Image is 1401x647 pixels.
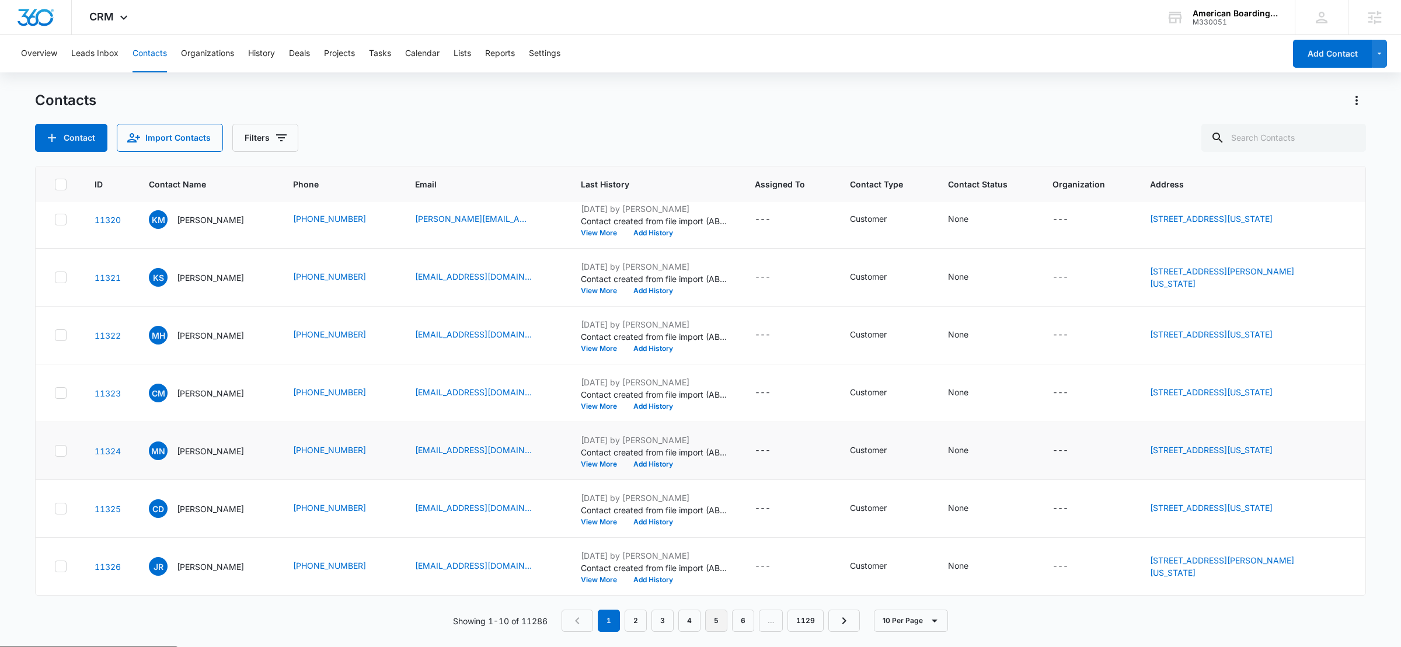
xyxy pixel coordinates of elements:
div: Phone - (651) 444-9470 - Select to Edit Field [293,444,387,458]
div: Contact Status - None - Select to Edit Field [948,502,989,516]
a: [PHONE_NUMBER] [293,559,366,572]
div: None [948,213,968,225]
div: Organization - - Select to Edit Field [1053,213,1089,227]
p: [PERSON_NAME] [177,561,244,573]
a: [PHONE_NUMBER] [293,328,366,340]
img: website_grey.svg [19,30,28,40]
div: Contact Name - Karthik Mani - Select to Edit Field [149,210,265,229]
p: [PERSON_NAME] [177,387,244,399]
a: [EMAIL_ADDRESS][DOMAIN_NAME] [415,386,532,398]
span: KS [149,268,168,287]
div: account name [1193,9,1278,18]
button: Add Contact [35,124,107,152]
span: Phone [293,178,370,190]
div: Contact Type - Customer - Select to Edit Field [850,328,908,342]
div: Email - karthik.kira@gmail.com - Select to Edit Field [415,213,553,227]
button: Overview [21,35,57,72]
a: Navigate to contact details page for Jill Radtke [95,562,121,572]
a: Navigate to contact details page for Kristin Steady [95,273,121,283]
button: View More [581,229,625,236]
div: --- [1053,213,1068,227]
div: None [948,386,968,398]
button: 10 Per Page [874,610,948,632]
span: Email [415,178,536,190]
div: Contact Name - Jill Radtke - Select to Edit Field [149,557,265,576]
button: View More [581,461,625,468]
p: Contact created from file import (ABK Customer List [DATE] (2).csv): -- [581,331,727,343]
a: Page 3 [651,610,674,632]
p: Contact created from file import (ABK Customer List [DATE] (2).csv): -- [581,504,727,516]
button: Add History [625,461,681,468]
a: Page 4 [678,610,700,632]
input: Search Contacts [1201,124,1366,152]
a: Page 1129 [787,610,824,632]
div: Organization - - Select to Edit Field [1053,328,1089,342]
button: View More [581,576,625,583]
button: View More [581,287,625,294]
div: Contact Name - Milton Hines - Select to Edit Field [149,326,265,345]
img: tab_domain_overview_orange.svg [32,68,41,77]
div: Contact Status - None - Select to Edit Field [948,213,989,227]
button: Tasks [369,35,391,72]
button: Leads Inbox [71,35,119,72]
div: --- [755,213,771,227]
p: [PERSON_NAME] [177,503,244,515]
button: Add History [625,576,681,583]
span: Last History [581,178,710,190]
em: 1 [598,610,620,632]
a: [EMAIL_ADDRESS][DOMAIN_NAME] [415,328,532,340]
div: Keywords by Traffic [129,69,197,76]
div: Domain: [DOMAIN_NAME] [30,30,128,40]
a: [STREET_ADDRESS][PERSON_NAME][US_STATE] [1150,266,1294,288]
span: CD [149,499,168,518]
p: [PERSON_NAME] [177,329,244,342]
div: Email - ciarra_grant@gmail.com - Select to Edit Field [415,502,553,516]
div: Assigned To - - Select to Edit Field [755,502,792,516]
button: Settings [529,35,560,72]
p: Showing 1-10 of 11286 [453,615,548,627]
div: None [948,559,968,572]
p: [DATE] by [PERSON_NAME] [581,203,727,215]
img: logo_orange.svg [19,19,28,28]
p: Contact created from file import (ABK Customer List [DATE] (2).csv): -- [581,446,727,458]
p: Contact created from file import (ABK Customer List [DATE] (2).csv): -- [581,562,727,574]
div: v 4.0.24 [33,19,57,28]
div: Email - hinesmilton@gmail.com - Select to Edit Field [415,328,553,342]
a: Navigate to contact details page for Karthik Mani [95,215,121,225]
p: Contact created from file import (ABK Customer List [DATE] (2).csv): -- [581,215,727,227]
div: --- [1053,270,1068,284]
span: MN [149,441,168,460]
div: --- [1053,328,1068,342]
button: View More [581,403,625,410]
div: Customer [850,213,887,225]
div: Address - 11105 Schoolcraft Road, Burnsville, Minnesota, 55337 - Select to Edit Field [1150,554,1347,579]
div: Address - 15653 Eddy Creekway, Apple Valley, Minnesota, 55124 - Select to Edit Field [1150,328,1294,342]
div: Assigned To - - Select to Edit Field [755,270,792,284]
div: Organization - - Select to Edit Field [1053,559,1089,573]
a: [STREET_ADDRESS][US_STATE] [1150,214,1273,224]
div: None [948,502,968,514]
p: [DATE] by [PERSON_NAME] [581,434,727,446]
div: Contact Type - Customer - Select to Edit Field [850,270,908,284]
div: Contact Type - Customer - Select to Edit Field [850,444,908,458]
a: [EMAIL_ADDRESS][DOMAIN_NAME] [415,444,532,456]
button: Contacts [133,35,167,72]
p: [DATE] by [PERSON_NAME] [581,376,727,388]
a: Navigate to contact details page for Ciarra Duckworth [95,504,121,514]
div: Contact Status - None - Select to Edit Field [948,328,989,342]
div: Address - 201 Stevens Ct, Burnsville, Minnesota, 55306 - Select to Edit Field [1150,265,1347,290]
button: Add History [625,229,681,236]
button: Add History [625,519,681,526]
div: Organization - - Select to Edit Field [1053,502,1089,516]
div: Contact Status - None - Select to Edit Field [948,270,989,284]
a: Navigate to contact details page for Milton Hines [95,331,121,340]
p: [DATE] by [PERSON_NAME] [581,260,727,273]
button: View More [581,345,625,352]
div: Email - jillhyser123@gmail.com - Select to Edit Field [415,559,553,573]
div: Address - 14750 W Burnsville Parkway Lot 273, Burnsville, Minnesota, 55337 - Select to Edit Field [1150,444,1294,458]
p: Contact created from file import (ABK Customer List [DATE] (2).csv): -- [581,388,727,401]
span: CM [149,384,168,402]
span: Assigned To [755,178,805,190]
div: --- [755,444,771,458]
div: Customer [850,386,887,398]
